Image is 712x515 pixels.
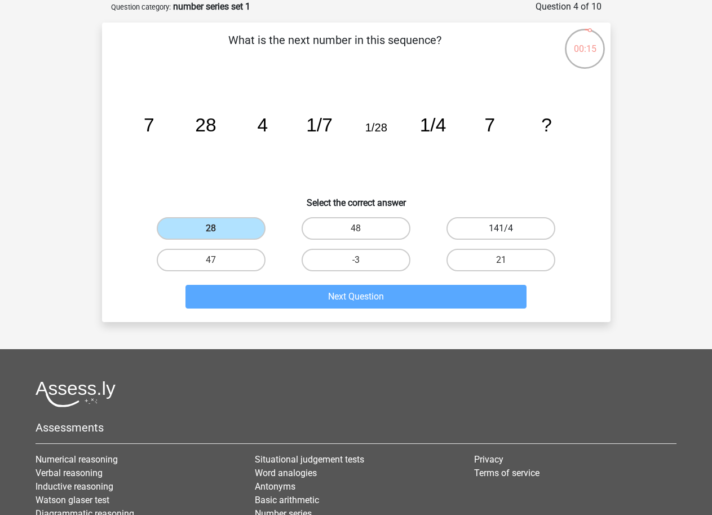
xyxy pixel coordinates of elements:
h5: Assessments [36,421,676,434]
a: Watson glaser test [36,495,109,505]
tspan: 1/28 [365,121,387,134]
tspan: 28 [195,115,216,135]
a: Terms of service [474,468,539,478]
tspan: 1/4 [419,115,446,135]
button: Next Question [185,285,527,309]
label: 47 [157,249,266,271]
tspan: 7 [143,115,154,135]
a: Antonyms [255,481,295,492]
label: -3 [302,249,410,271]
a: Inductive reasoning [36,481,113,492]
h6: Select the correct answer [120,188,592,208]
label: 21 [446,249,555,271]
div: 00:15 [564,28,606,56]
a: Situational judgement tests [255,454,364,465]
tspan: 4 [257,115,268,135]
strong: number series set 1 [173,1,250,12]
a: Word analogies [255,468,317,478]
a: Privacy [474,454,503,465]
tspan: 7 [484,115,495,135]
label: 141/4 [446,217,555,240]
tspan: ? [541,115,552,135]
img: Assessly logo [36,381,116,407]
label: 48 [302,217,410,240]
a: Numerical reasoning [36,454,118,465]
p: What is the next number in this sequence? [120,32,550,65]
small: Question category: [111,3,171,11]
label: 28 [157,217,266,240]
a: Verbal reasoning [36,468,103,478]
a: Basic arithmetic [255,495,319,505]
tspan: 1/7 [306,115,333,135]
